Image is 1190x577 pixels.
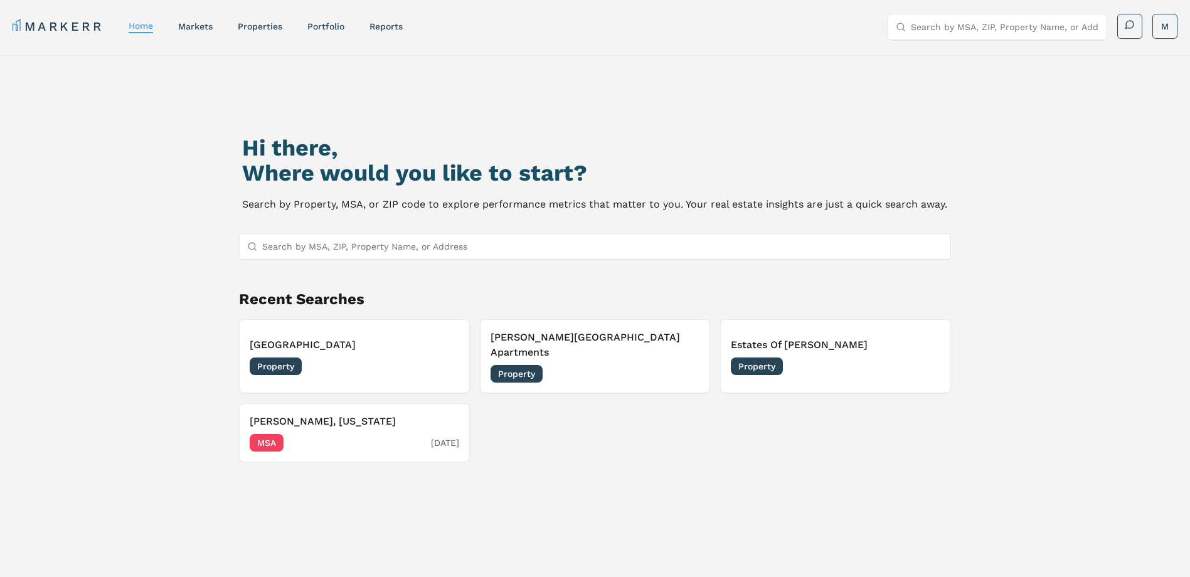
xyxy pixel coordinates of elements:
[307,21,344,31] a: Portfolio
[250,357,302,375] span: Property
[480,319,711,393] button: [PERSON_NAME][GEOGRAPHIC_DATA] ApartmentsProperty[DATE]
[912,360,940,373] span: [DATE]
[731,337,940,352] h3: Estates Of [PERSON_NAME]
[1161,20,1169,33] span: M
[369,21,403,31] a: reports
[720,319,951,393] button: Estates Of [PERSON_NAME]Property[DATE]
[239,403,470,462] button: [PERSON_NAME], [US_STATE]MSA[DATE]
[671,368,699,380] span: [DATE]
[13,18,104,35] a: MARKERR
[239,289,952,309] h2: Recent Searches
[178,21,213,31] a: markets
[431,437,459,449] span: [DATE]
[911,14,1099,40] input: Search by MSA, ZIP, Property Name, or Address
[431,360,459,373] span: [DATE]
[242,135,947,161] h1: Hi there,
[242,196,947,213] p: Search by Property, MSA, or ZIP code to explore performance metrics that matter to you. Your real...
[239,319,470,393] button: [GEOGRAPHIC_DATA]Property[DATE]
[129,21,153,31] a: home
[731,357,783,375] span: Property
[238,21,282,31] a: properties
[1152,14,1177,39] button: M
[250,337,459,352] h3: [GEOGRAPHIC_DATA]
[250,414,459,429] h3: [PERSON_NAME], [US_STATE]
[262,234,943,259] input: Search by MSA, ZIP, Property Name, or Address
[491,330,700,360] h3: [PERSON_NAME][GEOGRAPHIC_DATA] Apartments
[491,365,543,383] span: Property
[242,161,947,186] h2: Where would you like to start?
[250,434,284,452] span: MSA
